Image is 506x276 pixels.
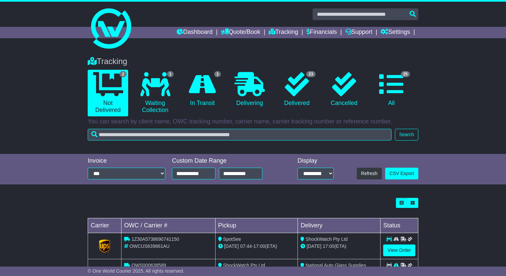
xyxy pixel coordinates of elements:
div: (ETA) [301,243,377,250]
button: Refresh [357,168,382,179]
a: Dashboard [177,27,213,38]
a: Tracking [269,27,298,38]
a: Cancelled [324,70,364,109]
span: 23 [306,71,315,77]
span: 25 [401,71,410,77]
p: You can search by client name, OWC tracking number, carrier name, carrier tracking number or refe... [88,118,418,125]
div: - (ETA) [218,243,295,250]
span: [DATE] [224,243,239,249]
td: OWC / Carrier # [121,218,216,233]
a: Support [345,27,372,38]
span: ShockWatch Pty Ltd [223,263,265,268]
div: Tracking [84,57,422,66]
span: OWS000638589 [132,263,166,268]
span: 17:00 [323,243,334,249]
span: © One World Courier 2025. All rights reserved. [88,268,184,274]
span: National Auto Glass Supplies Australasia Pty Ltd [301,263,366,275]
div: Custom Date Range [172,157,278,165]
a: CSV Export [385,168,418,179]
a: Financials [307,27,337,38]
a: 25 All [371,70,412,109]
span: 1 [167,71,174,77]
div: Invoice [88,157,165,165]
a: 2 Not Delivered [88,70,128,116]
span: 07:44 [240,243,252,249]
a: View Order [383,244,415,256]
span: ShockWatch Pty Ltd [306,236,348,242]
span: 1Z30A5738690741150 [132,236,179,242]
a: 1 In Transit [182,70,223,109]
td: Pickup [215,218,298,233]
span: 1 [214,71,221,77]
div: Display [298,157,334,165]
span: OWCUS639861AU [130,243,170,249]
span: 2 [119,71,126,77]
img: GetCarrierServiceLogo [99,239,110,253]
span: 17:00 [253,243,265,249]
span: SpotSee [223,236,241,242]
td: Delivery [298,218,381,233]
td: Carrier [88,218,121,233]
button: Search [395,129,418,141]
a: 23 Delivered [277,70,317,109]
a: Settings [381,27,410,38]
a: Delivering [229,70,270,109]
span: [DATE] [307,243,321,249]
a: Quote/Book [221,27,260,38]
td: Status [381,218,418,233]
a: 1 Waiting Collection [135,70,175,116]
